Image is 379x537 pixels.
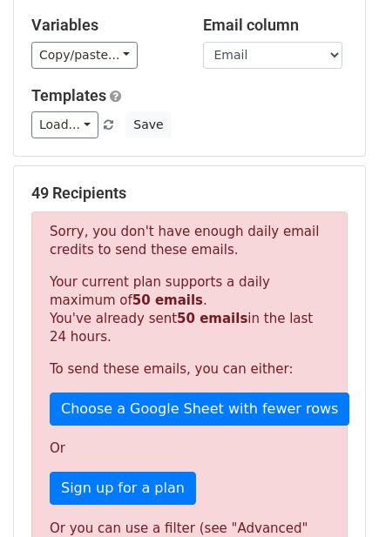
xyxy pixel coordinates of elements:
[50,472,196,505] a: Sign up for a plan
[292,453,379,537] iframe: Chat Widget
[132,292,203,308] strong: 50 emails
[31,111,98,138] a: Load...
[50,393,349,426] a: Choose a Google Sheet with fewer rows
[203,16,349,35] h5: Email column
[31,184,348,203] h5: 49 Recipients
[50,223,329,259] p: Sorry, you don't have enough daily email credits to send these emails.
[50,273,329,346] p: Your current plan supports a daily maximum of . You've already sent in the last 24 hours.
[31,86,106,104] a: Templates
[177,311,247,326] strong: 50 emails
[292,453,379,537] div: Widget de chat
[31,16,177,35] h5: Variables
[125,111,171,138] button: Save
[50,440,329,458] p: Or
[50,360,329,379] p: To send these emails, you can either:
[31,42,138,69] a: Copy/paste...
